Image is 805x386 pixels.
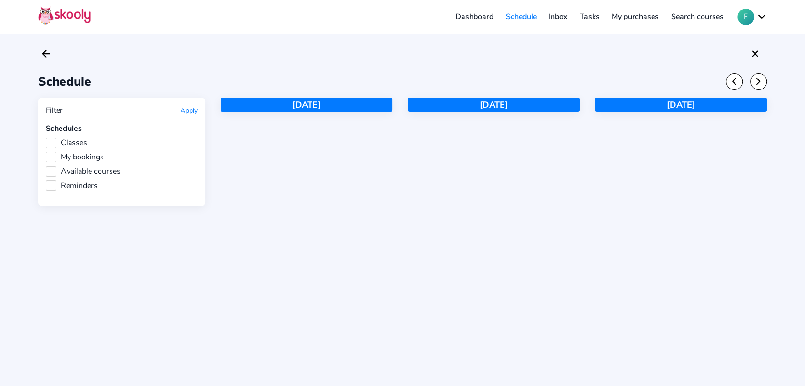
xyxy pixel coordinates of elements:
button: chevron back outline [726,73,743,90]
a: Schedule [500,9,543,24]
div: [DATE] [408,98,580,112]
ion-icon: chevron back outline [729,76,739,87]
button: Fchevron down outline [737,9,767,25]
span: Schedule [38,73,91,90]
img: Skooly [38,6,91,25]
button: close [747,46,763,62]
label: My bookings [46,152,104,162]
label: Classes [46,138,87,148]
a: Inbox [543,9,574,24]
button: Apply [181,106,198,115]
div: Schedules [46,123,198,134]
a: Dashboard [449,9,500,24]
a: My purchases [605,9,665,24]
button: chevron forward outline [750,73,767,90]
label: Available courses [46,166,121,177]
ion-icon: arrow back outline [40,48,52,59]
button: arrow back outline [38,46,54,62]
a: Tasks [574,9,606,24]
ion-icon: close [749,48,761,59]
a: Search courses [665,9,730,24]
div: [DATE] [221,98,392,112]
ion-icon: chevron forward outline [753,76,764,87]
div: Filter [46,105,63,116]
label: Reminders [46,180,98,191]
div: [DATE] [595,98,767,112]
